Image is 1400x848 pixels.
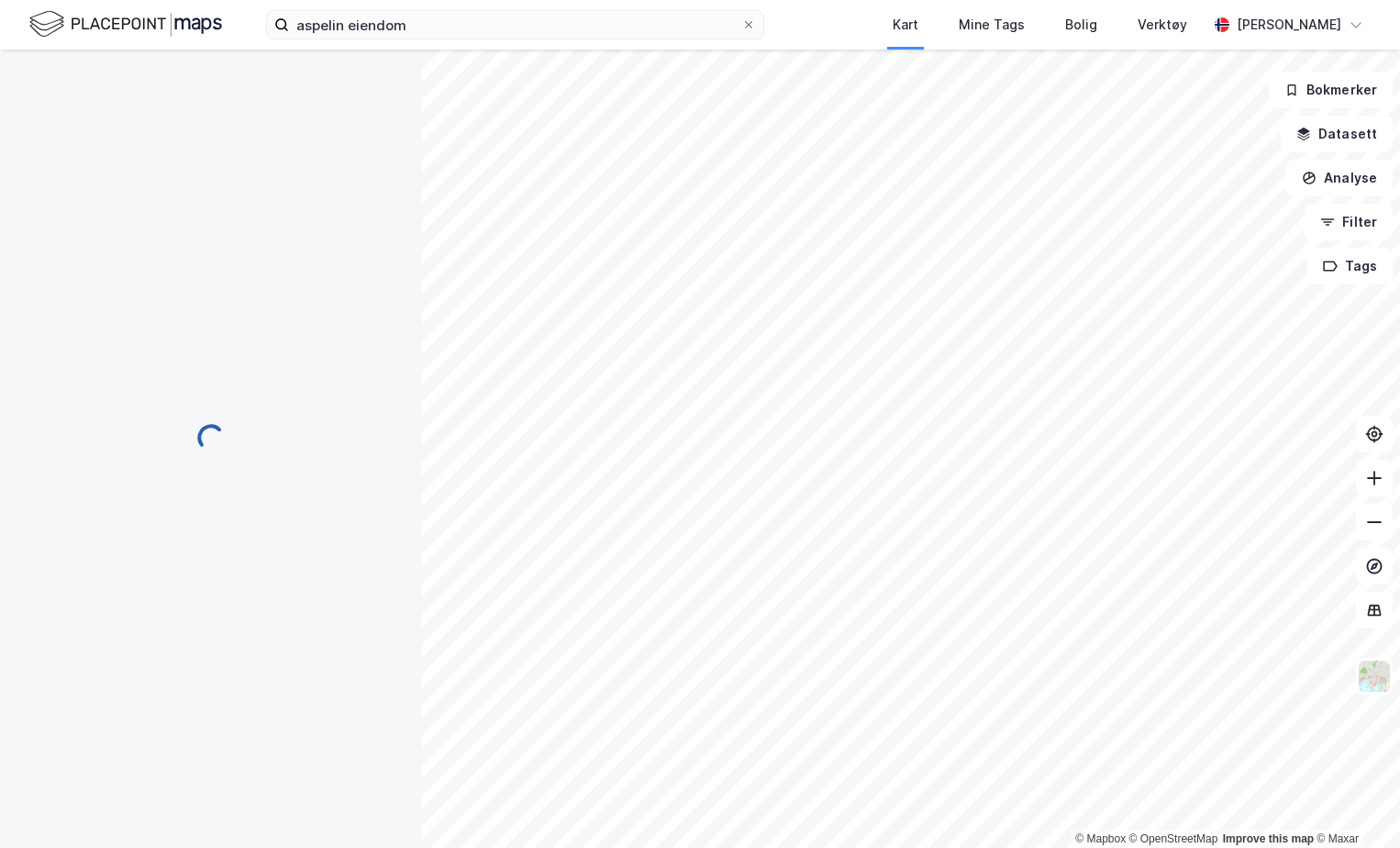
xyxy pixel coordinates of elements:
div: Bolig [1065,14,1097,36]
img: Z [1357,659,1392,694]
div: Verktøy [1138,14,1187,36]
img: spinner.a6d8c91a73a9ac5275cf975e30b51cfb.svg [196,423,226,452]
div: Mine Tags [959,14,1025,36]
a: Mapbox [1075,832,1126,845]
img: logo.f888ab2527a4732fd821a326f86c7f29.svg [29,8,222,40]
button: Filter [1305,204,1393,240]
button: Analyse [1286,160,1393,196]
button: Tags [1307,248,1393,285]
iframe: Chat Widget [1308,760,1400,848]
input: Søk på adresse, matrikkel, gårdeiere, leietakere eller personer [289,11,741,39]
a: Improve this map [1223,832,1314,845]
button: Bokmerker [1269,72,1393,108]
a: OpenStreetMap [1129,832,1218,845]
div: Kart [893,14,918,36]
div: [PERSON_NAME] [1237,14,1341,36]
button: Datasett [1281,116,1393,152]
